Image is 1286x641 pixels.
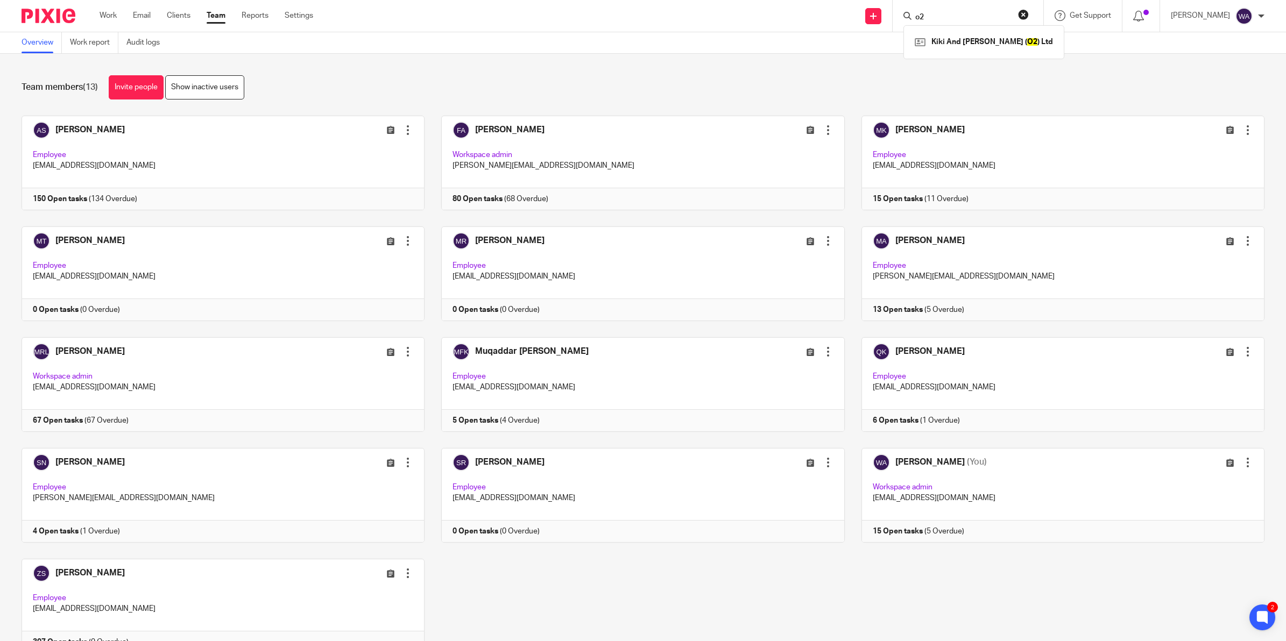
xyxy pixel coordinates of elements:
button: Clear [1018,9,1029,20]
input: Search [914,13,1011,23]
img: Pixie [22,9,75,23]
span: Get Support [1070,12,1111,19]
a: Email [133,10,151,21]
a: Team [207,10,225,21]
a: Settings [285,10,313,21]
p: [PERSON_NAME] [1171,10,1230,21]
a: Reports [242,10,268,21]
a: Overview [22,32,62,53]
a: Work report [70,32,118,53]
a: Invite people [109,75,164,99]
img: svg%3E [1235,8,1253,25]
span: (13) [83,83,98,91]
a: Show inactive users [165,75,244,99]
a: Audit logs [126,32,168,53]
a: Work [100,10,117,21]
h1: Team members [22,82,98,93]
a: Clients [167,10,190,21]
div: 2 [1267,602,1278,612]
